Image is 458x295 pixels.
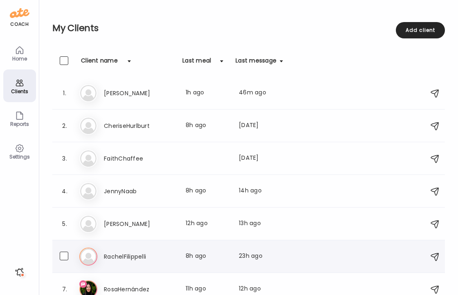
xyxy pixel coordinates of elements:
[104,284,176,294] h3: RosaHernández
[186,284,229,294] div: 11h ago
[104,154,176,163] h3: FaithChaffee
[186,252,229,261] div: 8h ago
[239,219,283,229] div: 13h ago
[5,121,34,127] div: Reports
[239,284,283,294] div: 12h ago
[5,89,34,94] div: Clients
[186,88,229,98] div: 1h ago
[104,121,176,131] h3: CheriseHurlburt
[186,186,229,196] div: 8h ago
[104,219,176,229] h3: [PERSON_NAME]
[5,56,34,61] div: Home
[186,219,229,229] div: 12h ago
[10,21,29,28] div: coach
[236,56,276,69] div: Last message
[52,22,445,34] h2: My Clients
[104,88,176,98] h3: [PERSON_NAME]
[81,56,118,69] div: Client name
[186,121,229,131] div: 8h ago
[239,154,283,163] div: [DATE]
[239,252,283,261] div: 23h ago
[10,7,29,20] img: ate
[239,121,283,131] div: [DATE]
[60,219,70,229] div: 5.
[104,252,176,261] h3: RachelFilippelli
[60,284,70,294] div: 7.
[182,56,211,69] div: Last meal
[104,186,176,196] h3: JennyNaab
[5,154,34,159] div: Settings
[60,121,70,131] div: 2.
[239,186,283,196] div: 14h ago
[239,88,283,98] div: 46m ago
[60,186,70,196] div: 4.
[396,22,445,38] div: Add client
[60,154,70,163] div: 3.
[60,88,70,98] div: 1.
